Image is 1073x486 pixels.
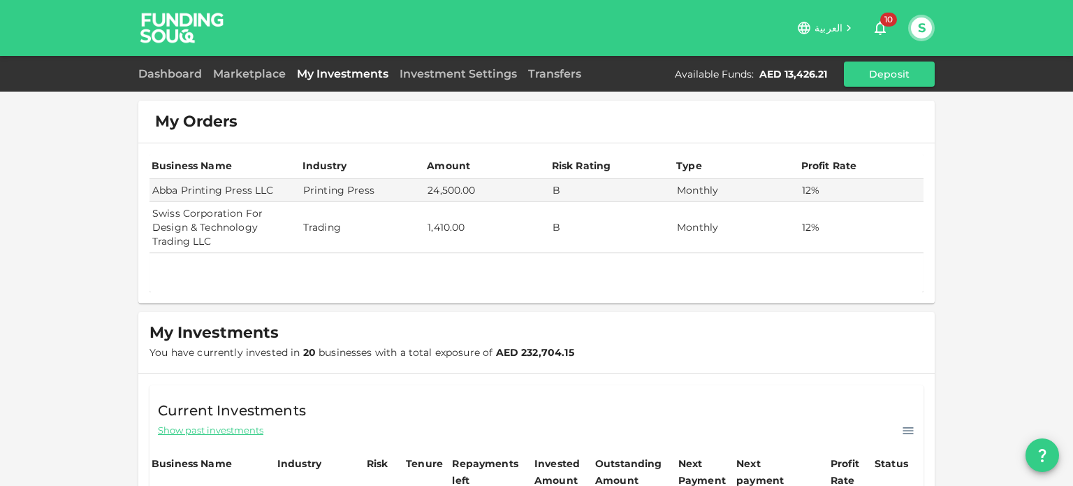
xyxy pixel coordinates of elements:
[406,455,443,472] div: Tenure
[674,202,798,253] td: Monthly
[367,455,395,472] div: Risk
[149,323,279,343] span: My Investments
[152,157,232,174] div: Business Name
[149,202,300,253] td: Swiss Corporation For Design & Technology Trading LLC
[300,179,425,202] td: Printing Press
[158,399,306,422] span: Current Investments
[799,202,924,253] td: 12%
[300,202,425,253] td: Trading
[149,346,574,359] span: You have currently invested in businesses with a total exposure of
[875,455,910,472] div: Status
[844,62,935,87] button: Deposit
[911,17,932,38] button: S
[1025,438,1059,472] button: question
[155,112,238,131] span: My Orders
[152,455,232,472] div: Business Name
[801,157,857,174] div: Profit Rate
[138,67,207,80] a: Dashboard
[676,157,704,174] div: Type
[394,67,523,80] a: Investment Settings
[158,424,263,437] span: Show past investments
[880,13,897,27] span: 10
[427,157,470,174] div: Amount
[550,179,674,202] td: B
[302,157,346,174] div: Industry
[674,179,798,202] td: Monthly
[149,179,300,202] td: Abba Printing Press LLC
[291,67,394,80] a: My Investments
[277,455,321,472] div: Industry
[550,202,674,253] td: B
[303,346,316,359] strong: 20
[866,14,894,42] button: 10
[552,157,611,174] div: Risk Rating
[523,67,587,80] a: Transfers
[675,67,754,81] div: Available Funds :
[425,202,549,253] td: 1,410.00
[799,179,924,202] td: 12%
[496,346,574,359] strong: AED 232,704.15
[207,67,291,80] a: Marketplace
[759,67,827,81] div: AED 13,426.21
[425,179,549,202] td: 24,500.00
[815,22,842,34] span: العربية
